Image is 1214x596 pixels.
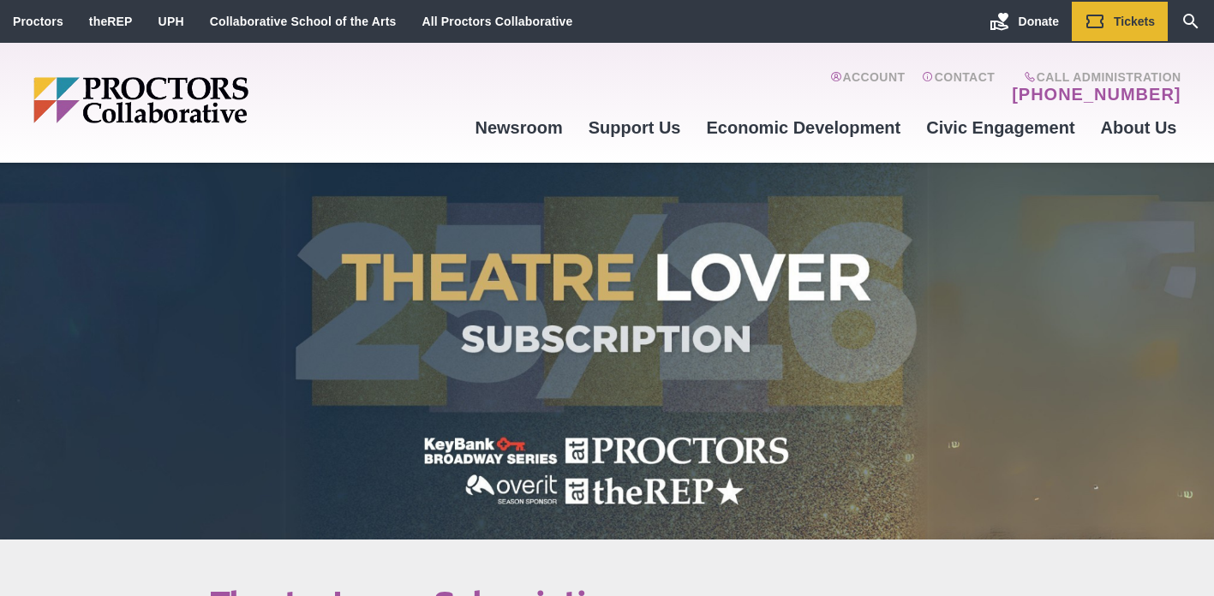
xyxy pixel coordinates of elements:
[158,15,184,28] a: UPH
[1019,15,1059,28] span: Donate
[33,77,380,123] img: Proctors logo
[830,70,905,104] a: Account
[913,104,1087,151] a: Civic Engagement
[1007,70,1181,84] span: Call Administration
[1114,15,1155,28] span: Tickets
[1088,104,1190,151] a: About Us
[89,15,133,28] a: theREP
[1072,2,1168,41] a: Tickets
[422,15,572,28] a: All Proctors Collaborative
[694,104,914,151] a: Economic Development
[13,15,63,28] a: Proctors
[576,104,694,151] a: Support Us
[462,104,575,151] a: Newsroom
[922,70,995,104] a: Contact
[1012,84,1181,104] a: [PHONE_NUMBER]
[1168,2,1214,41] a: Search
[977,2,1072,41] a: Donate
[210,15,397,28] a: Collaborative School of the Arts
